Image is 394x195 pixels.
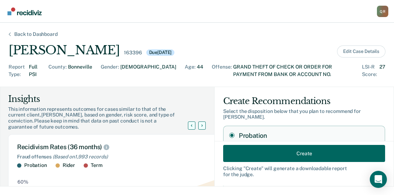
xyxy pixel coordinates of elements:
div: Fraud offenses [17,154,268,160]
div: Rider [63,162,75,168]
div: Term [91,162,102,168]
div: Q R [377,6,388,17]
div: Clicking " Create " will generate a downloadable report for the judge. [223,166,385,178]
label: Probation [239,132,379,140]
div: This information represents outcomes for cases similar to that of the current client, [PERSON_NAM... [8,106,196,130]
div: [PERSON_NAME] [9,43,120,58]
div: Recidivism Rates (36 months) [17,143,268,151]
div: Probation [24,162,47,168]
div: 44 [197,63,203,78]
div: LSI-R Score : [362,63,378,78]
img: Recidiviz [7,7,42,15]
div: Select the disposition below that you plan to recommend for [PERSON_NAME] . [223,108,385,120]
div: Report Type : [9,63,27,78]
div: County : [48,63,67,78]
div: Open Intercom Messenger [370,171,387,188]
div: Due [DATE] [146,49,175,56]
div: Bonneville [68,63,92,78]
button: Profile dropdown button [377,6,388,17]
div: Back to Dashboard [6,31,66,37]
div: Insights [8,93,196,105]
span: (Based on 1,993 records ) [53,154,108,159]
div: GRAND THEFT OF CHECK OR ORDER FOR PAYMENT FROM BANK OR ACCOUNT NO. [233,63,353,78]
div: Create Recommendations [223,96,385,107]
text: 60% [17,179,28,185]
div: Gender : [101,63,119,78]
div: Age : [185,63,195,78]
div: [DEMOGRAPHIC_DATA] [120,63,176,78]
button: Create [223,145,385,162]
div: Offense : [212,63,232,78]
div: 163396 [124,50,142,56]
div: 27 [379,63,385,78]
button: Edit Case Details [337,45,385,58]
div: Full PSI [29,63,40,78]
